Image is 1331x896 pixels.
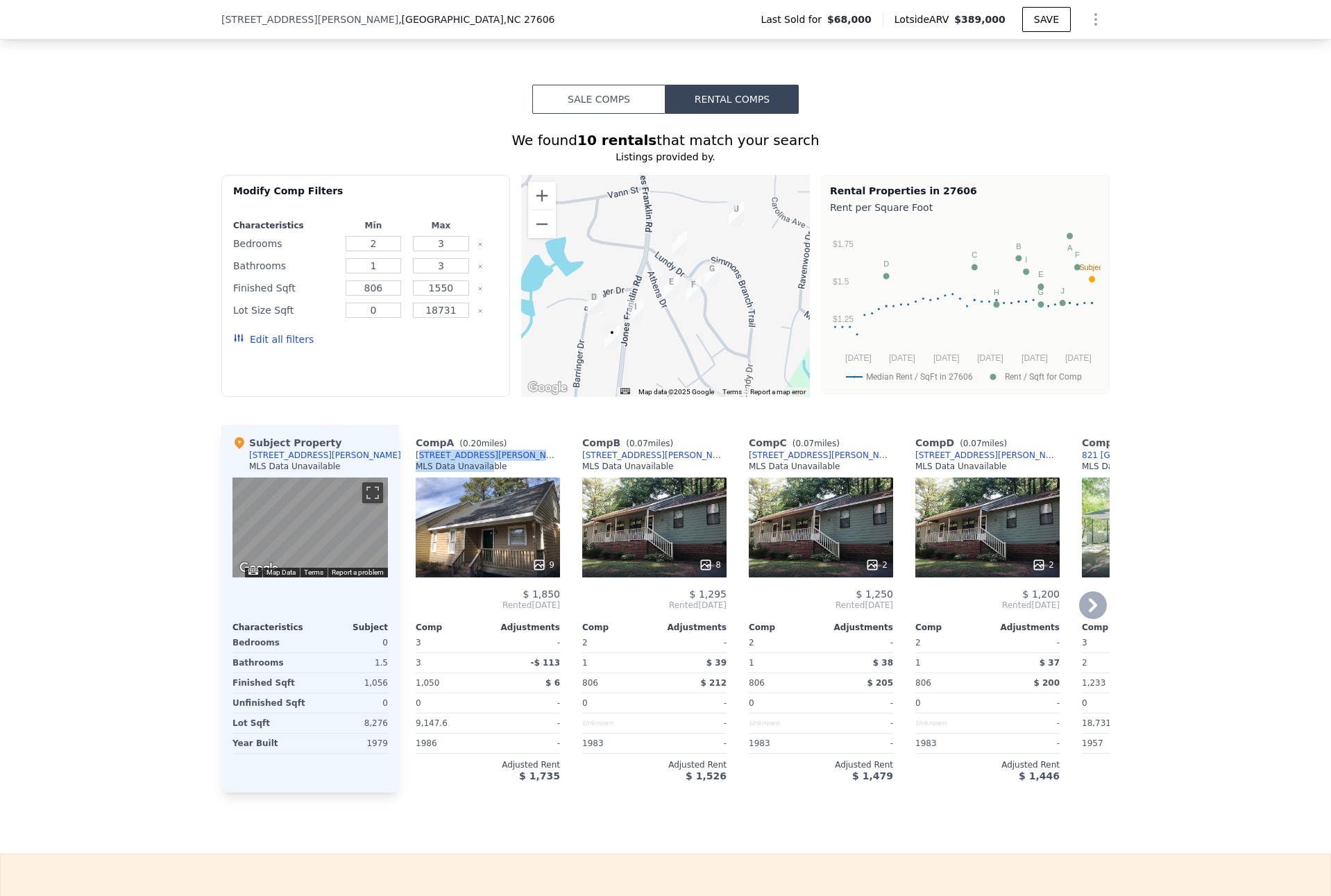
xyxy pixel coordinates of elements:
a: Report a map error [750,388,806,396]
span: 806 [582,678,598,688]
a: [STREET_ADDRESS][PERSON_NAME] [416,450,560,461]
div: 1 [749,653,818,673]
div: Unfinished Sqft [232,693,307,713]
span: $ 39 [706,658,727,668]
a: Open this area in Google Maps (opens a new window) [236,559,282,577]
div: Bathrooms [232,653,307,673]
span: 2 [915,638,921,648]
svg: A chart. [830,217,1101,391]
div: Map [232,477,388,577]
div: Adjusted Rent [416,759,560,770]
div: Bedrooms [233,234,337,253]
span: 0.07 [963,439,982,448]
div: Adjusted Rent [582,759,727,770]
div: Adjustments [488,622,560,633]
span: $ 1,250 [856,589,893,600]
div: 8,276 [313,713,388,733]
div: Modify Comp Filters [233,184,498,209]
a: Open this area in Google Maps (opens a new window) [525,379,570,397]
button: SAVE [1022,7,1071,32]
div: Adjustments [654,622,727,633]
div: Comp D [915,436,1012,450]
div: - [990,693,1060,713]
div: - [990,713,1060,733]
div: - [491,693,560,713]
div: MLS Data Unavailable [1082,461,1173,472]
span: 0.07 [795,439,814,448]
text: I [1025,255,1027,264]
div: [STREET_ADDRESS][PERSON_NAME] [749,450,893,461]
span: 1,233 [1082,678,1105,688]
div: - [491,713,560,733]
text: $1.25 [833,314,854,324]
div: MLS Data Unavailable [582,461,674,472]
span: ( miles) [954,439,1012,448]
span: $ 212 [700,678,727,688]
text: [DATE] [845,353,872,363]
button: Sale Comps [532,85,665,114]
span: -$ 113 [530,658,560,668]
span: $389,000 [954,14,1006,25]
div: 2 [1032,558,1054,572]
div: - [990,734,1060,753]
div: 3 [416,653,485,673]
button: Clear [477,242,483,247]
div: - [990,633,1060,652]
text: $1.5 [833,277,849,287]
div: Street View [232,477,388,577]
div: 1.5 [313,653,388,673]
div: 1 [915,653,985,673]
span: 0 [1082,698,1087,708]
div: 8 [699,558,721,572]
div: 821 [GEOGRAPHIC_DATA] Dr [1082,450,1201,461]
img: Google [236,559,282,577]
div: Unknown [915,713,985,733]
div: 1983 [915,734,985,753]
div: We found that match your search [221,130,1110,150]
div: 1986 [416,734,485,753]
span: 2 [749,638,754,648]
div: Comp C [749,436,845,450]
div: - [491,734,560,753]
div: - [824,713,893,733]
span: $ 1,200 [1023,589,1060,600]
div: 2 [1082,653,1151,673]
span: $ 1,295 [690,589,727,600]
button: Clear [477,264,483,269]
div: 821 Athens Dr [663,275,679,298]
text: $1.75 [833,239,854,249]
button: Keyboard shortcuts [620,388,630,394]
div: 1 [582,653,652,673]
div: Adjusted Rent [915,759,1060,770]
div: [STREET_ADDRESS][PERSON_NAME] [915,450,1060,461]
div: MLS Data Unavailable [249,461,341,472]
span: 3 [1082,638,1087,648]
div: - [824,633,893,652]
div: Rental Properties in 27606 [830,184,1101,198]
div: 1957 [1082,734,1151,753]
text: C [972,251,977,259]
span: 806 [749,678,765,688]
span: 0 [915,698,921,708]
div: MLS Data Unavailable [915,461,1007,472]
div: Max [410,220,473,231]
text: H [994,288,999,296]
div: Lot Sqft [232,713,307,733]
div: 1979 [313,734,388,753]
div: 1,056 [313,673,388,693]
div: - [824,693,893,713]
div: [STREET_ADDRESS][PERSON_NAME] [249,450,401,461]
span: 18,731 [1082,718,1111,728]
div: Adjusted Rent [749,759,893,770]
text: D [883,260,889,268]
div: Adjusted Rent [1082,759,1226,770]
text: Subject [1079,263,1105,271]
div: Listings provided by . [221,150,1110,164]
div: 5136 Lundy Dr [704,262,720,285]
text: [DATE] [1021,353,1048,363]
div: Characteristics [232,622,310,633]
div: Adjustments [987,622,1060,633]
span: $ 200 [1033,678,1060,688]
div: Unknown [582,713,652,733]
div: Comp [915,622,987,633]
